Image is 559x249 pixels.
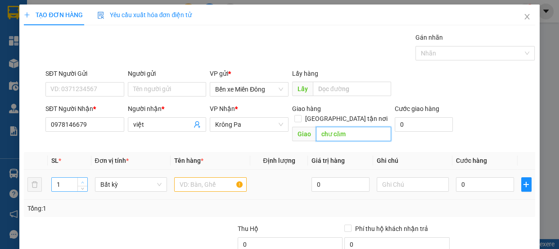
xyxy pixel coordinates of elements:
input: Ghi Chú [377,177,449,192]
button: delete [27,177,42,192]
span: Đơn vị tính [95,157,129,164]
span: Yêu cầu xuất hóa đơn điện tử [97,11,192,18]
span: plus [522,181,531,188]
span: Cước hàng [456,157,487,164]
span: Giá trị hàng [311,157,345,164]
span: Lấy hàng [292,70,318,77]
input: Dọc đường [313,82,391,96]
span: Bến xe Miền Đông [215,83,283,96]
label: Gán nhãn [415,34,443,41]
div: Tổng: 1 [27,203,216,213]
span: plus [24,12,30,18]
span: close [523,13,531,20]
span: down [80,186,86,192]
div: SĐT Người Gửi [45,69,124,78]
label: Cước giao hàng [395,105,439,112]
span: Bất kỳ [100,178,162,191]
input: 0 [311,177,370,192]
button: plus [521,177,532,192]
b: Cô Hai [23,6,60,20]
span: [GEOGRAPHIC_DATA] tận nơi [302,114,391,124]
div: Người gửi [128,69,207,78]
div: SĐT Người Nhận [45,104,124,114]
span: up [80,180,86,185]
span: Gửi: [81,34,98,45]
span: Increase Value [77,178,87,186]
span: Giao hàng [292,105,321,112]
span: Phí thu hộ khách nhận trả [352,224,432,234]
span: Thu Hộ [238,225,258,232]
input: Dọc đường [316,127,391,141]
div: Người nhận [128,104,207,114]
span: Giao [292,127,316,141]
span: Bến xe Miền Đông [81,49,157,60]
input: VD: Bàn, Ghế [174,177,247,192]
span: Lấy [292,82,313,96]
span: Định lượng [263,157,295,164]
th: Ghi chú [373,152,453,170]
button: Close [514,5,540,30]
span: SL [51,157,59,164]
h2: KDWFY75F [4,28,49,42]
span: [DATE] 09:24 [81,24,113,31]
img: icon [97,12,104,19]
span: Krông Pa [215,118,283,131]
span: Tên hàng [174,157,203,164]
div: VP gửi [210,69,289,78]
span: món [81,62,108,78]
span: Decrease Value [77,186,87,191]
input: Cước giao hàng [395,117,453,132]
span: user-add [194,121,201,128]
span: VP Nhận [210,105,235,112]
span: TẠO ĐƠN HÀNG [24,11,82,18]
